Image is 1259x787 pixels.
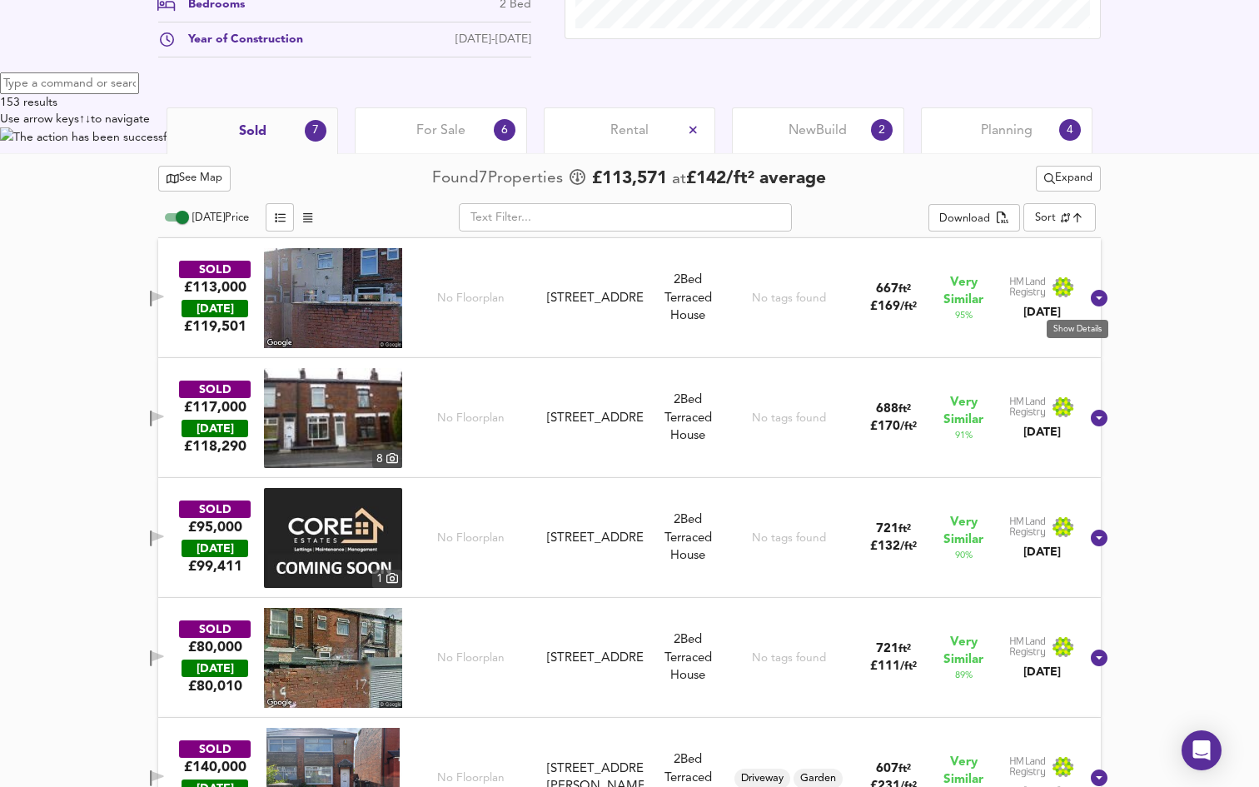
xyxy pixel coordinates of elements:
[158,358,1101,478] div: SOLD£117,000 [DATE]£118,290property thumbnail 8 No Floorplan[STREET_ADDRESS]2Bed Terraced HouseNo...
[1009,516,1074,538] img: Land Registry
[540,290,650,307] div: 160 Spa Road, BL1 4SE
[188,518,242,536] div: £95,000
[1009,544,1074,560] div: [DATE]
[179,381,251,398] div: SOLD
[264,368,402,468] a: property thumbnail 8
[239,122,266,141] span: Sold
[900,661,917,672] span: / ft²
[943,634,983,669] span: Very Similar
[898,404,911,415] span: ft²
[870,660,917,673] span: £ 111
[372,450,402,468] div: 8
[1182,730,1222,770] div: Open Intercom Messenger
[179,501,251,518] div: SOLD
[794,771,843,786] span: Garden
[416,122,465,140] span: For Sale
[264,488,402,588] a: property thumbnail 1
[900,301,917,312] span: / ft²
[943,274,983,309] span: Very Similar
[1089,408,1109,428] svg: Show Details
[876,523,898,535] span: 721
[672,172,686,187] span: at
[610,122,649,140] span: Rental
[1059,119,1081,141] div: 4
[752,530,826,546] div: No tags found
[184,278,246,296] div: £113,000
[1009,304,1074,321] div: [DATE]
[592,167,667,192] span: £ 113,571
[79,113,85,125] span: ↑
[650,391,725,445] div: 2 Bed Terraced House
[540,530,650,547] div: 11 Curzon Road, BL1 4RW
[650,271,725,325] div: 2 Bed Terraced House
[898,644,911,655] span: ft²
[437,530,505,546] span: No Floorplan
[650,511,725,565] div: 2 Bed Terraced House
[955,309,973,322] span: 95 %
[455,31,531,48] div: [DATE]-[DATE]
[870,301,917,313] span: £ 169
[1023,203,1096,232] div: Sort
[898,524,911,535] span: ft²
[182,300,248,317] div: [DATE]
[184,758,246,776] div: £140,000
[184,317,246,336] span: £ 119,501
[437,411,505,426] span: No Floorplan
[184,437,246,456] span: £ 118,290
[184,398,246,416] div: £117,000
[182,420,248,437] div: [DATE]
[876,283,898,296] span: 667
[158,598,1101,718] div: SOLD£80,000 [DATE]£80,010No Floorplan[STREET_ADDRESS]2Bed Terraced HouseNo tags found721ft²£111/f...
[1036,166,1101,192] button: Expand
[876,643,898,655] span: 721
[459,203,792,232] input: Text Filter...
[494,119,515,141] div: 6
[1035,210,1056,226] div: Sort
[981,122,1033,140] span: Planning
[175,31,303,48] div: Year of Construction
[943,394,983,429] span: Very Similar
[264,248,402,348] img: streetview
[928,204,1019,232] div: split button
[870,421,917,433] span: £ 170
[876,763,898,775] span: 607
[540,410,650,427] div: 14 Curzon Road, BL1 4RW
[898,284,911,295] span: ft²
[547,650,644,667] div: [STREET_ADDRESS]
[1089,528,1109,548] svg: Show Details
[955,549,973,562] span: 90 %
[870,540,917,553] span: £ 132
[734,771,790,786] span: Driveway
[264,488,402,588] img: property thumbnail
[179,620,251,638] div: SOLD
[752,650,826,666] div: No tags found
[188,557,242,575] span: £ 99,411
[871,119,893,141] div: 2
[752,411,826,426] div: No tags found
[305,120,326,142] div: 7
[1089,648,1109,668] svg: Show Details
[955,669,973,682] span: 89 %
[192,212,249,223] span: [DATE] Price
[789,122,847,140] span: New Build
[182,660,248,677] div: [DATE]
[939,210,990,229] div: Download
[264,608,402,708] img: streetview
[900,421,917,432] span: / ft²
[876,403,898,416] span: 688
[13,132,176,143] span: The action has been successful
[158,478,1101,598] div: SOLD£95,000 [DATE]£99,411property thumbnail 1 No Floorplan[STREET_ADDRESS]2Bed Terraced HouseNo t...
[900,541,917,552] span: / ft²
[1009,396,1074,418] img: Land Registry
[437,770,505,786] span: No Floorplan
[158,238,1101,358] div: SOLD£113,000 [DATE]£119,501No Floorplan[STREET_ADDRESS]2Bed Terraced HouseNo tags found667ft²£169...
[179,261,251,278] div: SOLD
[372,570,402,588] div: 1
[1009,636,1074,658] img: Land Registry
[188,638,242,656] div: £80,000
[1044,169,1092,188] span: Expand
[547,410,644,427] div: [STREET_ADDRESS]
[1036,166,1101,192] div: split button
[167,169,222,188] span: See Map
[955,429,973,442] span: 91 %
